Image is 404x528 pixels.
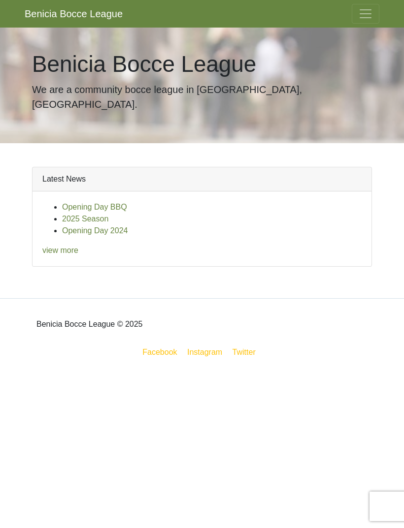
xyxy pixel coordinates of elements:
a: view more [42,246,78,254]
button: Toggle navigation [352,4,379,24]
a: Opening Day BBQ [62,203,127,211]
a: Facebook [140,346,179,358]
a: Opening Day 2024 [62,226,128,235]
p: We are a community bocce league in [GEOGRAPHIC_DATA], [GEOGRAPHIC_DATA]. [32,82,372,112]
a: Twitter [231,346,264,358]
a: Benicia Bocce League [25,4,123,24]
a: Instagram [185,346,224,358]
a: 2025 Season [62,215,108,223]
div: Latest News [33,167,371,191]
div: Benicia Bocce League © 2025 [25,307,379,342]
h1: Benicia Bocce League [32,51,372,78]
